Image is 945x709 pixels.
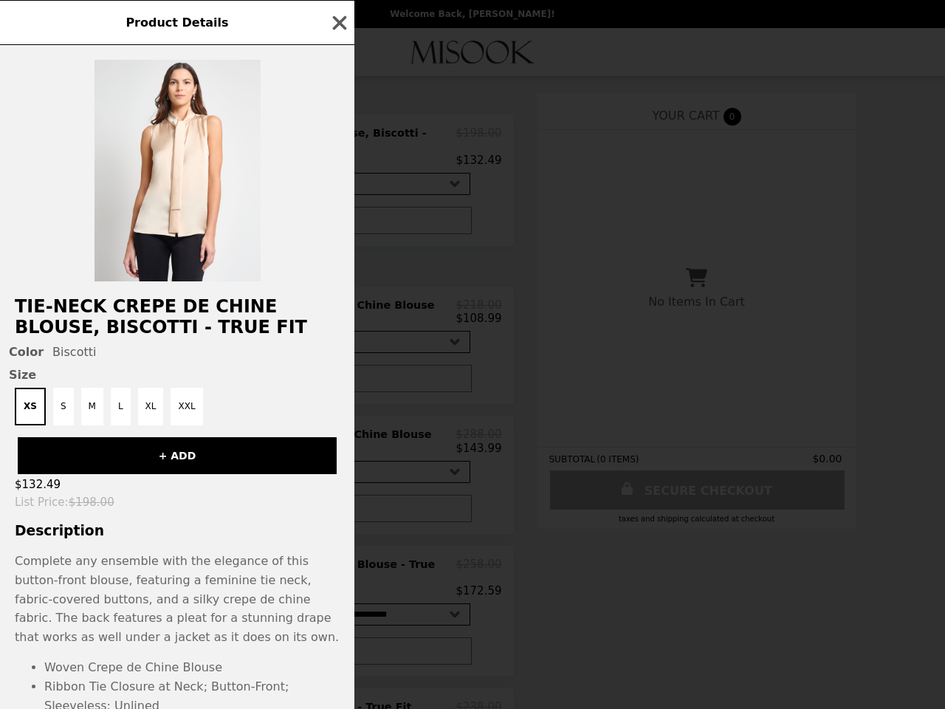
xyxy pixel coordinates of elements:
[138,388,164,425] button: XL
[111,388,131,425] button: L
[171,388,202,425] button: XXL
[53,388,74,425] button: S
[18,437,337,474] button: + ADD
[9,345,346,359] div: Biscotti
[81,388,103,425] button: M
[126,16,228,30] span: Product Details
[9,368,346,382] span: Size
[69,496,114,509] span: $198.00
[15,388,46,425] button: XS
[44,658,340,677] li: Woven Crepe de Chine Blouse
[94,60,261,281] img: Biscotti / XS
[15,552,340,646] p: Complete any ensemble with the elegance of this button-front blouse, featuring a feminine tie nec...
[9,345,44,359] span: Color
